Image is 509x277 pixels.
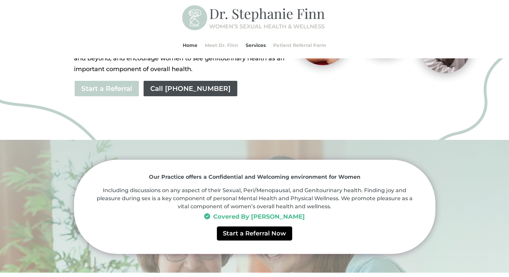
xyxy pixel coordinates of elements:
[246,33,266,58] a: Services
[149,174,360,180] strong: Our Practice offers a Confidential and Welcoming environment for Women
[205,33,238,58] a: Meet Dr. Finn
[94,210,415,223] h3: Covered By [PERSON_NAME]
[183,33,197,58] a: Home
[94,186,415,210] p: Including discussions on any aspect of their Sexual, Peri/Menopausal, and Genitourinary health. F...
[74,80,140,97] a: Start a Referral
[143,80,238,97] a: Call [PHONE_NUMBER]
[217,226,292,240] a: Start a Referral Now
[273,33,326,58] a: Patient Referral Form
